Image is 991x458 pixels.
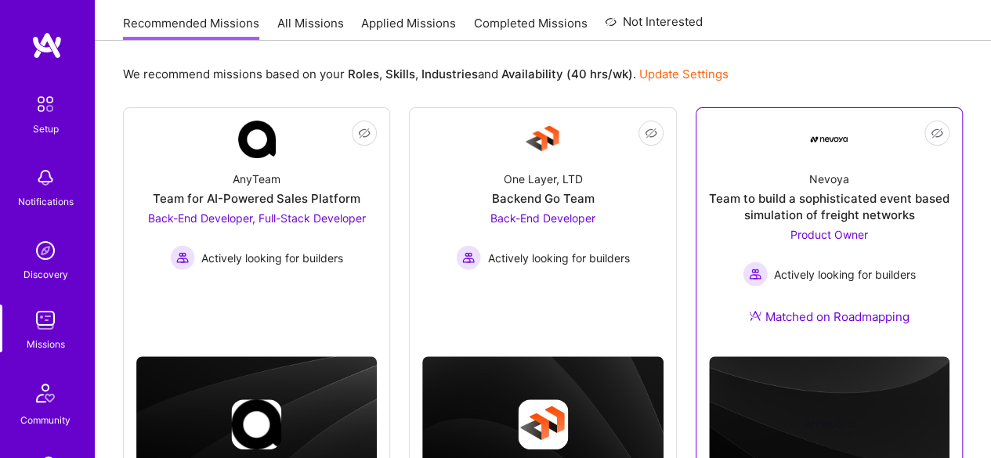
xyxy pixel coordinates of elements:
[30,235,61,266] img: discovery
[749,309,761,322] img: Ateam Purple Icon
[123,66,729,82] p: We recommend missions based on your , , and .
[385,67,415,81] b: Skills
[804,399,854,449] img: Company logo
[421,67,478,81] b: Industries
[809,171,849,187] div: Nevoya
[639,67,729,81] a: Update Settings
[503,171,582,187] div: One Layer, LTD
[518,399,568,449] img: Company logo
[501,67,633,81] b: Availability (40 hrs/wk)
[743,261,768,287] img: Actively looking for builders
[18,193,74,210] div: Notifications
[153,190,360,207] div: Team for AI-Powered Sales Platform
[487,250,629,266] span: Actively looking for builders
[31,31,63,60] img: logo
[136,121,377,300] a: Company LogoAnyTeamTeam for AI-Powered Sales PlatformBack-End Developer, Full-Stack Developer Act...
[148,211,366,225] span: Back-End Developer, Full-Stack Developer
[456,245,481,270] img: Actively looking for builders
[348,67,379,81] b: Roles
[774,266,916,283] span: Actively looking for builders
[709,190,949,223] div: Team to build a sophisticated event based simulation of freight networks
[277,15,344,41] a: All Missions
[238,121,276,158] img: Company Logo
[790,228,868,241] span: Product Owner
[645,127,657,139] i: icon EyeClosed
[29,88,62,121] img: setup
[361,15,456,41] a: Applied Missions
[24,266,68,283] div: Discovery
[30,162,61,193] img: bell
[33,121,59,137] div: Setup
[123,15,259,41] a: Recommended Missions
[524,121,562,158] img: Company Logo
[709,121,949,344] a: Company LogoNevoyaTeam to build a sophisticated event based simulation of freight networksProduct...
[170,245,195,270] img: Actively looking for builders
[232,399,282,449] img: Company logo
[233,171,280,187] div: AnyTeam
[490,211,595,225] span: Back-End Developer
[201,250,343,266] span: Actively looking for builders
[931,127,943,139] i: icon EyeClosed
[30,305,61,336] img: teamwork
[422,121,663,300] a: Company LogoOne Layer, LTDBackend Go TeamBack-End Developer Actively looking for buildersActively...
[27,336,65,352] div: Missions
[491,190,594,207] div: Backend Go Team
[358,127,371,139] i: icon EyeClosed
[605,13,703,41] a: Not Interested
[749,308,910,325] div: Matched on Roadmapping
[810,136,848,142] img: Company Logo
[27,374,64,412] img: Community
[20,412,71,428] div: Community
[474,15,588,41] a: Completed Missions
